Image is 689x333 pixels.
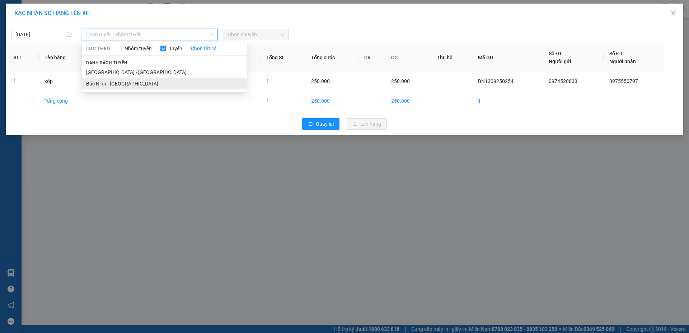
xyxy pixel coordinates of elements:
span: rollback [308,121,313,127]
th: Tổng SL [261,44,305,71]
span: BN1309250254 [478,78,514,84]
span: 0974528833 [549,78,577,84]
span: 1 [266,78,269,84]
td: 1 [261,91,305,111]
th: STT [8,44,39,71]
span: Chọn chuyến [228,29,284,40]
th: Thu hộ [431,44,472,71]
td: 250.000 [385,91,431,111]
span: Nhóm tuyến [122,45,155,52]
td: Tổng cộng [39,91,91,111]
th: CC [385,44,431,71]
input: 13/09/2025 [15,31,65,38]
span: Số ĐT [609,51,623,56]
span: Người nhận [609,59,636,64]
button: uploadLên hàng [347,118,387,130]
th: Tên hàng [39,44,91,71]
button: rollbackQuay lại [302,118,339,130]
td: 1 [472,91,543,111]
a: Chọn tất cả [191,45,217,52]
th: Mã GD [472,44,543,71]
li: Bắc Ninh - [GEOGRAPHIC_DATA] [82,78,247,89]
span: Danh sách tuyến [82,60,132,66]
span: 0975550797 [609,78,638,84]
span: LỌC THEO [86,45,110,52]
span: Tuyến [166,45,185,52]
span: 250.000 [311,78,330,84]
span: Người gửi [549,59,571,64]
span: Số ĐT [549,51,562,56]
span: Quay lại [316,120,334,128]
li: [GEOGRAPHIC_DATA] - [GEOGRAPHIC_DATA] [82,66,247,78]
th: CR [358,44,385,71]
button: Close [663,4,683,24]
td: 1 [8,71,39,91]
span: down [210,32,214,37]
td: 250.000 [305,91,358,111]
span: 250.000 [391,78,410,84]
span: Chọn tuyến - nhóm tuyến [86,29,214,40]
span: XÁC NHẬN SỐ HÀNG LÊN XE [14,10,89,17]
th: Tổng cước [305,44,358,71]
td: xốp [39,71,91,91]
span: close [670,10,676,16]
